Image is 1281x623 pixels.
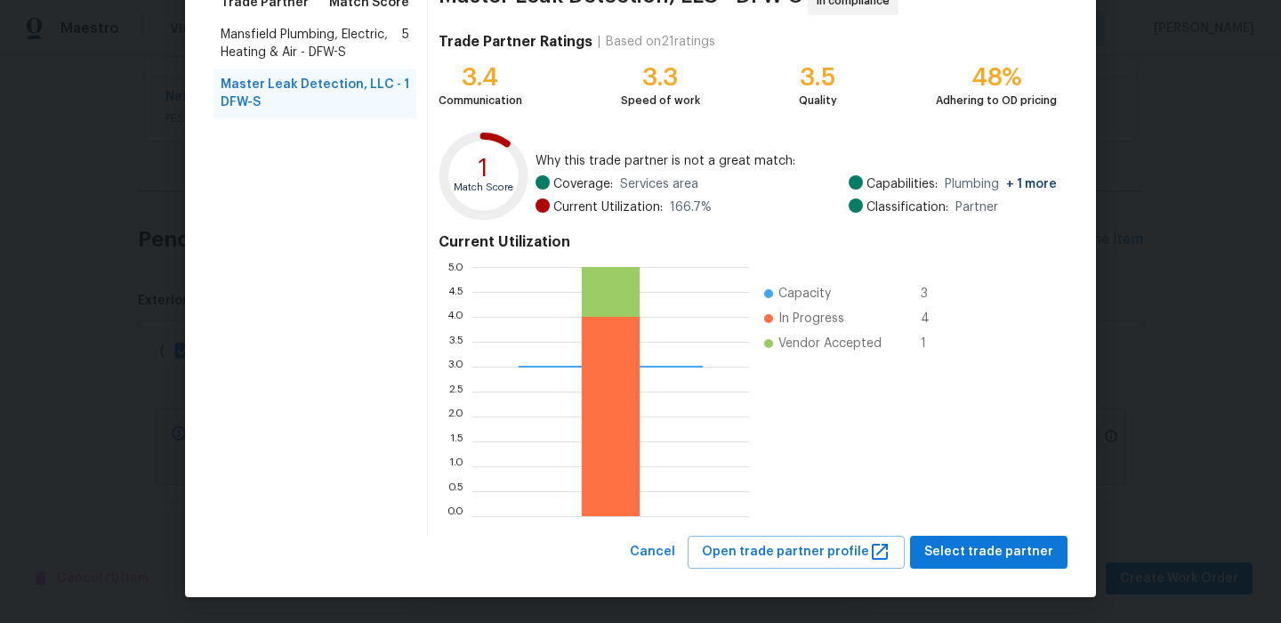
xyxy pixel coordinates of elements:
[447,486,463,497] text: 0.5
[866,198,948,216] span: Classification:
[449,461,463,472] text: 1.0
[450,436,463,447] text: 1.5
[936,69,1057,86] div: 48%
[448,386,463,397] text: 2.5
[447,411,463,422] text: 2.0
[630,541,675,563] span: Cancel
[479,156,488,181] text: 1
[404,76,409,111] span: 1
[439,233,1057,251] h4: Current Utilization
[621,92,700,109] div: Speed of work
[621,69,700,86] div: 3.3
[778,285,831,303] span: Capacity
[778,335,882,352] span: Vendor Accepted
[439,69,522,86] div: 3.4
[536,152,1057,170] span: Why this trade partner is not a great match:
[447,311,463,322] text: 4.0
[592,33,606,51] div: |
[221,26,402,61] span: Mansfield Plumbing, Electric, Heating & Air - DFW-S
[553,198,663,216] span: Current Utilization:
[454,182,513,192] text: Match Score
[623,536,682,569] button: Cancel
[448,336,463,347] text: 3.5
[447,511,463,522] text: 0.0
[439,92,522,109] div: Communication
[778,310,844,328] span: In Progress
[866,175,938,193] span: Capabilities:
[921,335,949,352] span: 1
[799,92,837,109] div: Quality
[402,26,409,61] span: 5
[447,287,463,297] text: 4.5
[447,361,463,372] text: 3.0
[936,92,1057,109] div: Adhering to OD pricing
[447,262,463,272] text: 5.0
[221,76,404,111] span: Master Leak Detection, LLC - DFW-S
[910,536,1067,569] button: Select trade partner
[921,310,949,328] span: 4
[945,175,1057,193] span: Plumbing
[620,175,698,193] span: Services area
[606,33,715,51] div: Based on 21 ratings
[688,536,905,569] button: Open trade partner profile
[955,198,998,216] span: Partner
[702,541,890,563] span: Open trade partner profile
[924,541,1053,563] span: Select trade partner
[670,198,712,216] span: 166.7 %
[553,175,613,193] span: Coverage:
[799,69,837,86] div: 3.5
[1006,178,1057,190] span: + 1 more
[439,33,592,51] h4: Trade Partner Ratings
[921,285,949,303] span: 3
